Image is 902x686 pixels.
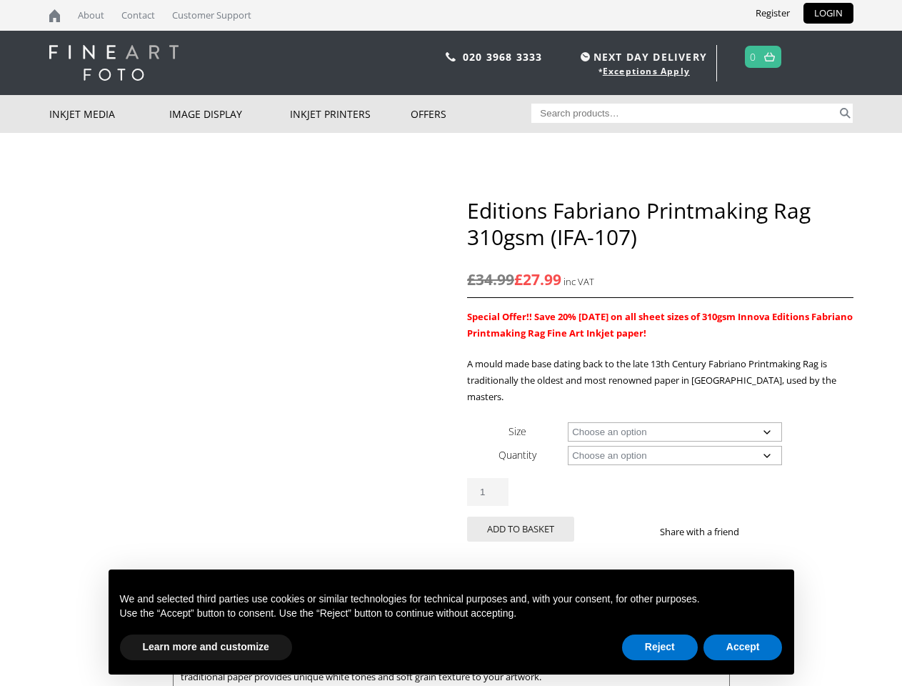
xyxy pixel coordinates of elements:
input: Product quantity [467,478,508,506]
img: basket.svg [764,52,775,61]
a: Inkjet Media [49,95,170,133]
a: 020 3968 3333 [463,50,543,64]
bdi: 34.99 [467,269,514,289]
a: LOGIN [803,3,853,24]
button: Accept [703,635,783,660]
img: time.svg [581,52,590,61]
label: Size [508,424,526,438]
p: Share with a friend [660,524,756,540]
a: Image Display [169,95,290,133]
button: Add to basket [467,517,574,542]
p: We and selected third parties use cookies or similar technologies for technical purposes and, wit... [120,592,783,607]
a: Exceptions Apply [603,65,690,77]
strong: Special Offer!! Save 20% [DATE] on all sheet sizes of 310gsm Innova Editions Fabriano Printmaking... [467,310,853,339]
span: £ [514,269,523,289]
p: A mould made base dating back to the late 13th Century Fabriano Printmaking Rag is traditionally ... [467,356,853,405]
img: logo-white.svg [49,45,179,81]
h1: Editions Fabriano Printmaking Rag 310gsm (IFA-107) [467,197,853,250]
a: Offers [411,95,531,133]
button: Learn more and customize [120,635,292,660]
img: phone.svg [446,52,456,61]
input: Search products… [531,104,837,123]
a: 0 [750,46,756,67]
span: NEXT DAY DELIVERY [577,49,707,65]
label: Quantity [498,448,536,462]
div: Notice [97,558,806,686]
button: Search [837,104,853,123]
p: Use the “Accept” button to consent. Use the “Reject” button to continue without accepting. [120,607,783,621]
a: Inkjet Printers [290,95,411,133]
button: Reject [622,635,698,660]
a: Register [745,3,801,24]
span: £ [467,269,476,289]
bdi: 27.99 [514,269,561,289]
